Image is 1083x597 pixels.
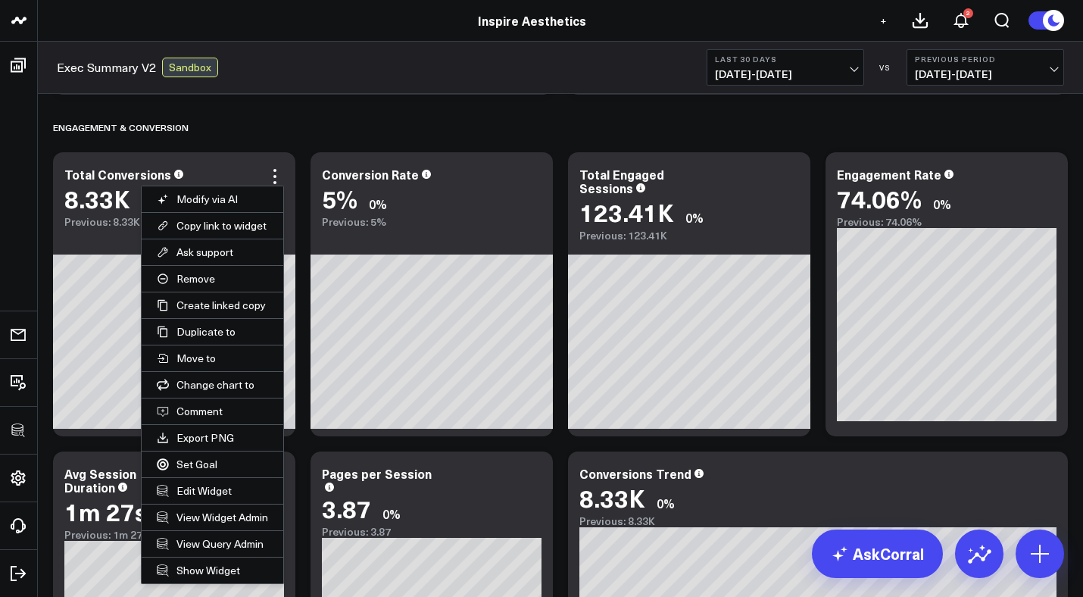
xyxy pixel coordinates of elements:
[142,558,283,583] a: Show Widget
[142,452,283,477] button: Set Goal
[963,8,973,18] div: 2
[579,465,691,482] div: Conversions Trend
[142,213,283,239] button: Copy link to widget
[915,55,1056,64] b: Previous Period
[322,526,541,538] div: Previous: 3.87
[322,495,371,522] div: 3.87
[657,495,675,511] div: 0%
[579,198,674,226] div: 123.41K
[579,166,664,196] div: Total Engaged Sessions
[142,239,283,265] button: Ask support
[57,59,156,76] a: Exec Summary V2
[64,498,147,525] div: 1m 27s
[142,319,283,345] button: Duplicate to
[874,11,892,30] button: +
[162,58,218,77] div: Sandbox
[322,216,541,228] div: Previous: 5%
[880,15,887,26] span: +
[685,209,704,226] div: 0%
[64,465,136,495] div: Avg Session Duration
[933,195,951,212] div: 0%
[142,425,283,451] button: Export PNG
[142,266,283,292] button: Remove
[142,292,283,318] button: Create linked copy
[142,505,283,530] a: View Widget Admin
[322,185,357,212] div: 5%
[142,531,283,557] a: View Query Admin
[872,63,899,72] div: VS
[53,110,189,145] div: Engagement & Conversion
[142,478,283,504] button: Edit Widget
[142,399,283,424] button: Comment
[907,49,1064,86] button: Previous Period[DATE]-[DATE]
[579,484,645,511] div: 8.33K
[322,166,419,183] div: Conversion Rate
[812,530,943,578] a: AskCorral
[837,216,1056,228] div: Previous: 74.06%
[579,230,799,242] div: Previous: 123.41K
[64,529,284,541] div: Previous: 1m 27s
[64,216,284,228] div: Previous: 8.33K
[579,515,1056,527] div: Previous: 8.33K
[142,372,283,398] button: Change chart to
[707,49,864,86] button: Last 30 Days[DATE]-[DATE]
[142,345,283,371] button: Move to
[715,55,856,64] b: Last 30 Days
[142,186,283,212] button: Modify via AI
[369,195,387,212] div: 0%
[837,185,922,212] div: 74.06%
[837,166,941,183] div: Engagement Rate
[478,12,586,29] a: Inspire Aesthetics
[915,68,1056,80] span: [DATE] - [DATE]
[715,68,856,80] span: [DATE] - [DATE]
[64,166,171,183] div: Total Conversions
[382,505,401,522] div: 0%
[322,465,432,482] div: Pages per Session
[64,185,130,212] div: 8.33K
